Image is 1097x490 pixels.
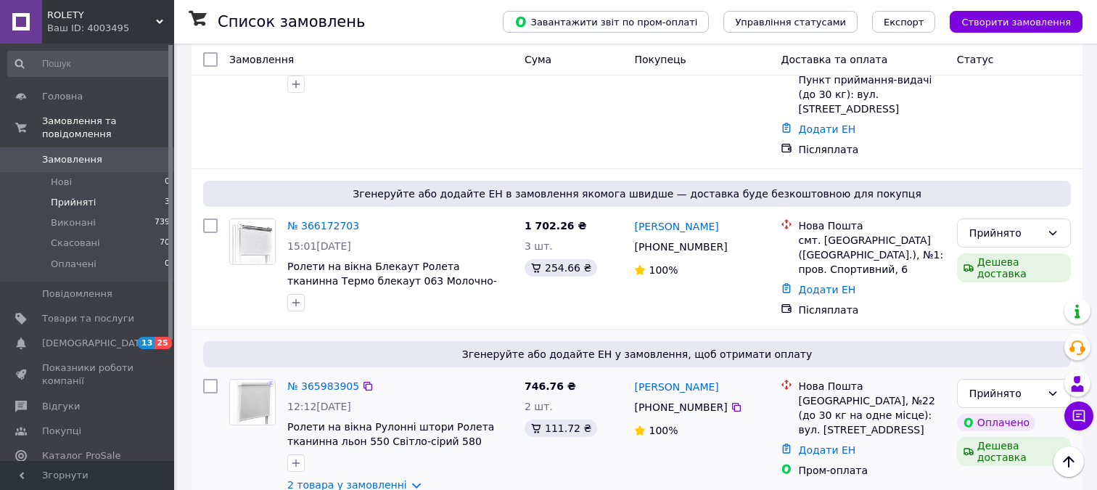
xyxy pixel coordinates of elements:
span: Згенеруйте або додайте ЕН у замовлення, щоб отримати оплату [209,347,1065,362]
span: 746.76 ₴ [525,380,576,392]
div: Прийнято [969,225,1041,241]
span: Відгуки [42,400,80,413]
span: 3 [165,196,170,209]
span: Каталог ProSale [42,449,120,462]
div: Дешева доставка [957,253,1071,282]
a: Додати ЕН [798,123,855,135]
div: 111.72 ₴ [525,420,597,437]
span: Статус [957,54,994,65]
button: Завантажити звіт по пром-оплаті [503,11,709,33]
span: 739 [155,216,170,229]
span: [DEMOGRAPHIC_DATA] [42,337,149,350]
div: Післяплата [798,303,945,317]
span: Управління статусами [735,17,846,28]
span: 0 [165,258,170,271]
span: 0 [165,176,170,189]
button: Створити замовлення [950,11,1082,33]
a: Додати ЕН [798,284,855,295]
span: Прийняті [51,196,96,209]
a: [PERSON_NAME] [634,380,718,394]
span: 2 шт. [525,401,553,412]
span: Доставка та оплата [781,54,887,65]
div: Пром-оплата [798,463,945,478]
span: Скасовані [51,237,100,250]
a: [PERSON_NAME] [634,219,718,234]
div: Прийнято [969,385,1041,401]
span: Нові [51,176,72,189]
div: Дешева доставка [957,437,1071,466]
a: Фото товару [229,379,276,425]
span: 70 [160,237,170,250]
div: [PHONE_NUMBER] [631,237,730,257]
div: Ваш ID: 4003495 [47,22,174,35]
div: [GEOGRAPHIC_DATA], №22 (до 30 кг на одне місце): вул. [STREET_ADDRESS] [798,393,945,437]
span: Головна [42,90,83,103]
div: Нова Пошта [798,379,945,393]
span: 100% [649,425,678,436]
h1: Список замовлень [218,13,365,30]
a: № 366172703 [287,220,359,232]
img: Фото товару [230,380,275,425]
span: Замовлення [229,54,294,65]
div: [PHONE_NUMBER] [631,397,730,417]
span: 100% [649,264,678,276]
a: Фото товару [229,219,276,265]
a: Ролети на вікна Рулонні штори Ролета тканинна льон 550 Світло-сірий 580 [287,421,494,447]
span: 25 [155,337,171,349]
a: Створити замовлення [935,15,1082,27]
span: Покупці [42,425,81,438]
span: 12:12[DATE] [287,401,351,412]
div: Оплачено [957,414,1035,431]
img: Фото товару [230,219,275,264]
div: смт. [GEOGRAPHIC_DATA] ([GEOGRAPHIC_DATA].), №1: пров. Спортивний, 6 [798,233,945,277]
span: 1 702.26 ₴ [525,220,587,232]
button: Наверх [1053,446,1084,477]
span: Згенеруйте або додайте ЕН в замовлення якомога швидше — доставка буде безкоштовною для покупця [209,187,1065,201]
span: Товари та послуги [42,312,134,325]
span: Замовлення та повідомлення [42,115,174,141]
span: Покупець [634,54,686,65]
div: Нова Пошта [798,219,945,233]
input: Пошук [7,51,171,77]
span: Оплачені [51,258,96,271]
div: Післяплата [798,142,945,157]
a: Ролети на вікна Блекаут Ролета тканинна Термо блекаут 063 Молочно-бежевий 550 [287,261,497,301]
span: 13 [138,337,155,349]
div: 254.66 ₴ [525,259,597,277]
span: Показники роботи компанії [42,362,134,388]
span: Створити замовлення [961,17,1071,28]
span: 3 шт. [525,240,553,252]
span: Замовлення [42,153,102,166]
span: 15:01[DATE] [287,240,351,252]
button: Експорт [872,11,936,33]
a: Додати ЕН [798,444,855,456]
a: № 365983905 [287,380,359,392]
span: ROLETY [47,9,156,22]
button: Чат з покупцем [1064,401,1093,430]
span: Виконані [51,216,96,229]
span: Повідомлення [42,287,112,301]
span: Cума [525,54,551,65]
span: Завантажити звіт по пром-оплаті [514,15,697,28]
span: Експорт [884,17,924,28]
button: Управління статусами [723,11,858,33]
